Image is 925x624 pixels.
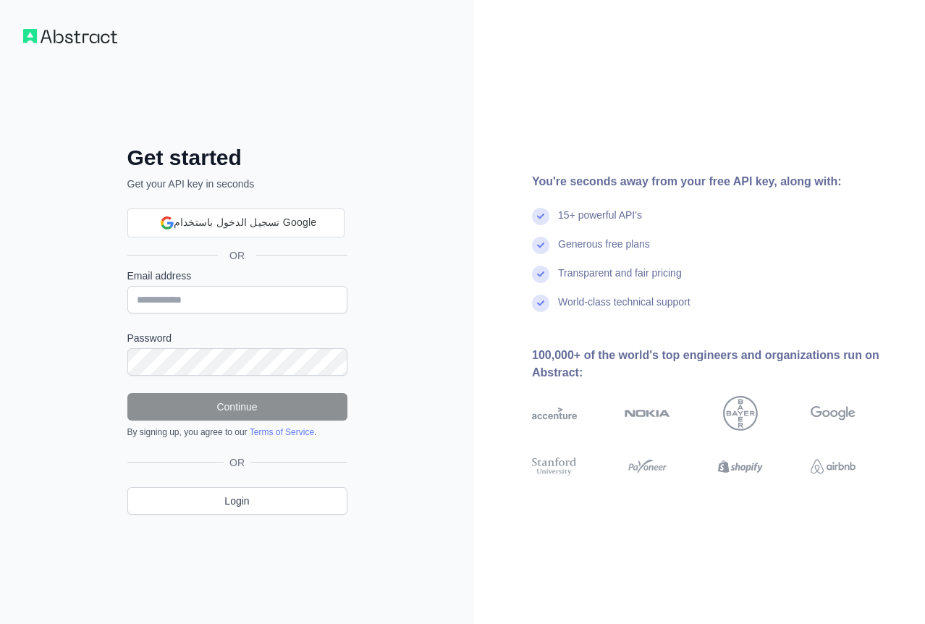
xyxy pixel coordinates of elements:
img: check mark [532,295,549,312]
button: Continue [127,393,347,421]
label: Password [127,331,347,345]
div: 100,000+ of the world's top engineers and organizations run on Abstract: [532,347,902,381]
div: By signing up, you agree to our . [127,426,347,438]
div: World-class technical support [558,295,690,324]
img: check mark [532,237,549,254]
span: OR [224,455,250,470]
img: airbnb [811,455,856,478]
img: check mark [532,266,549,283]
img: stanford university [532,455,577,478]
div: Transparent and fair pricing [558,266,682,295]
img: google [811,396,856,431]
span: OR [218,248,256,263]
img: accenture [532,396,577,431]
div: تسجيل الدخول باستخدام Google [127,208,345,237]
img: shopify [718,455,763,478]
span: تسجيل الدخول باستخدام Google [174,215,317,230]
p: Get your API key in seconds [127,177,347,191]
img: check mark [532,208,549,225]
a: Login [127,487,347,515]
h2: Get started [127,145,347,171]
img: bayer [723,396,758,431]
img: nokia [625,396,670,431]
label: Email address [127,269,347,283]
div: Generous free plans [558,237,650,266]
a: Terms of Service [250,427,314,437]
img: payoneer [625,455,670,478]
div: 15+ powerful API's [558,208,642,237]
img: Workflow [23,29,117,43]
div: You're seconds away from your free API key, along with: [532,173,902,190]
